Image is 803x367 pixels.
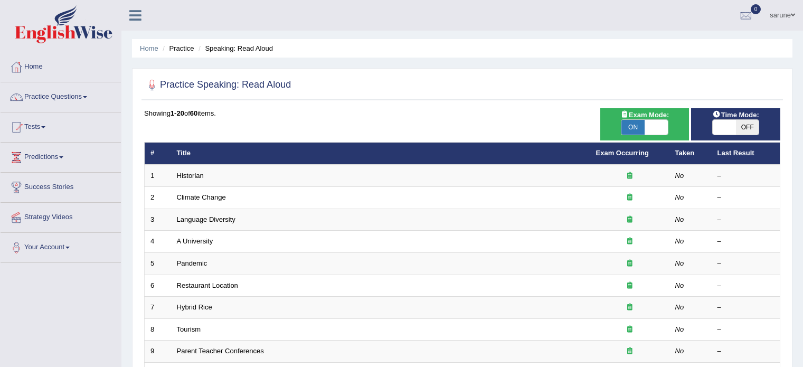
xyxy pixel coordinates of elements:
td: 5 [145,253,171,275]
span: Time Mode: [708,109,763,120]
th: Taken [669,143,712,165]
b: 60 [190,109,197,117]
td: 8 [145,318,171,341]
em: No [675,193,684,201]
em: No [675,281,684,289]
em: No [675,215,684,223]
a: Historian [177,172,204,180]
a: Climate Change [177,193,226,201]
a: Parent Teacher Conferences [177,347,264,355]
a: Home [1,52,121,79]
div: Exam occurring question [596,303,664,313]
div: Exam occurring question [596,281,664,291]
td: 9 [145,341,171,363]
div: – [717,346,774,356]
div: Show exams occurring in exams [600,108,689,140]
span: OFF [736,120,759,135]
div: – [717,171,774,181]
em: No [675,237,684,245]
b: 1-20 [171,109,184,117]
span: 0 [751,4,761,14]
div: – [717,215,774,225]
td: 2 [145,187,171,209]
a: A University [177,237,213,245]
div: – [717,193,774,203]
a: Restaurant Location [177,281,238,289]
a: Your Account [1,233,121,259]
li: Practice [160,43,194,53]
div: – [717,325,774,335]
em: No [675,347,684,355]
div: Exam occurring question [596,325,664,335]
a: Success Stories [1,173,121,199]
a: Strategy Videos [1,203,121,229]
div: – [717,281,774,291]
em: No [675,303,684,311]
th: # [145,143,171,165]
a: Pandemic [177,259,207,267]
em: No [675,259,684,267]
span: ON [621,120,645,135]
div: Exam occurring question [596,171,664,181]
th: Last Result [712,143,780,165]
div: – [717,237,774,247]
div: Exam occurring question [596,259,664,269]
div: Exam occurring question [596,215,664,225]
div: – [717,303,774,313]
li: Speaking: Read Aloud [196,43,273,53]
th: Title [171,143,590,165]
td: 3 [145,209,171,231]
em: No [675,172,684,180]
div: Showing of items. [144,108,780,118]
div: – [717,259,774,269]
h2: Practice Speaking: Read Aloud [144,77,291,93]
a: Predictions [1,143,121,169]
a: Practice Questions [1,82,121,109]
td: 6 [145,275,171,297]
span: Exam Mode: [616,109,673,120]
a: Exam Occurring [596,149,649,157]
div: Exam occurring question [596,193,664,203]
a: Home [140,44,158,52]
a: Tourism [177,325,201,333]
td: 4 [145,231,171,253]
em: No [675,325,684,333]
div: Exam occurring question [596,237,664,247]
a: Hybrid Rice [177,303,212,311]
td: 7 [145,297,171,319]
div: Exam occurring question [596,346,664,356]
td: 1 [145,165,171,187]
a: Tests [1,112,121,139]
a: Language Diversity [177,215,235,223]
